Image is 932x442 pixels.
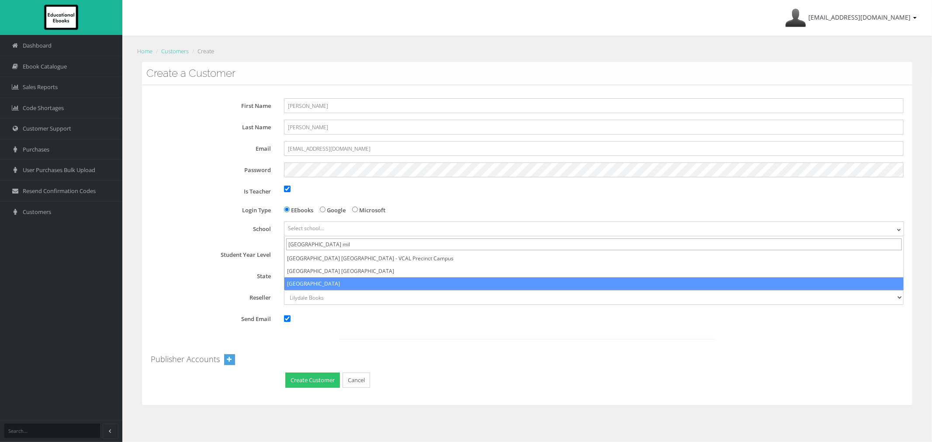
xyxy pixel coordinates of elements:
span: Customers [23,208,51,216]
label: EEbooks [291,206,313,215]
span: Code Shortages [23,104,64,112]
span: Select school... [288,224,324,232]
label: Student Year Level [151,247,277,259]
label: State [151,269,277,281]
span: Ebook Catalogue [23,62,67,71]
button: Create Customer [285,373,340,388]
span: Customer Support [23,124,71,133]
h4: Publisher Accounts [151,355,220,364]
img: Avatar [785,7,806,28]
label: First Name [151,98,277,110]
span: Resend Confirmation Codes [23,187,96,195]
span: Dashboard [23,41,52,50]
label: Is Teacher [151,184,277,196]
span: Sales Reports [23,83,58,91]
h3: Create a Customer [146,68,908,79]
a: Cancel [343,373,370,388]
input: Search... [4,424,100,438]
span: Purchases [23,145,49,154]
li: [GEOGRAPHIC_DATA] [284,277,904,290]
label: Last Name [151,120,277,132]
label: Email [151,141,277,153]
label: Send Email [151,311,277,324]
label: Google [327,206,346,215]
li: [GEOGRAPHIC_DATA] [GEOGRAPHIC_DATA] - VCAL Precinct Campus [284,252,904,265]
label: Reseller [151,290,277,302]
span: User Purchases Bulk Upload [23,166,95,174]
label: School [151,221,277,234]
label: Login Type [151,203,277,215]
label: Microsoft [359,206,385,215]
a: Customers [161,47,189,55]
li: [GEOGRAPHIC_DATA] [GEOGRAPHIC_DATA] [284,265,904,277]
a: Home [137,47,152,55]
label: Password [151,162,277,175]
span: [EMAIL_ADDRESS][DOMAIN_NAME] [808,13,911,21]
li: Create [190,47,214,56]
